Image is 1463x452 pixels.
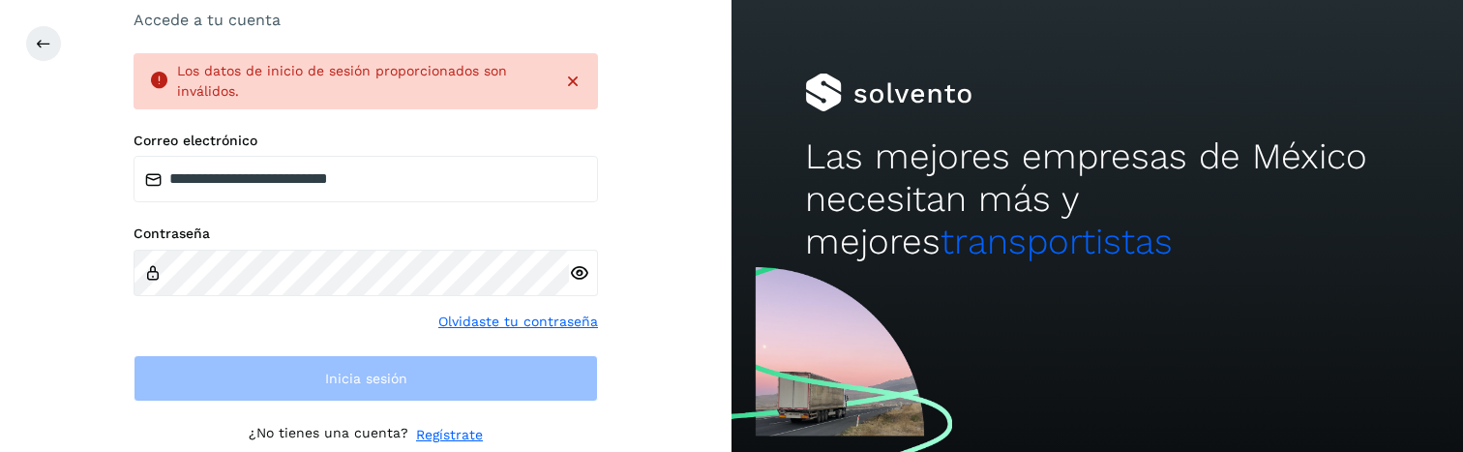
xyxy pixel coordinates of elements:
h2: Las mejores empresas de México necesitan más y mejores [805,136,1390,264]
label: Contraseña [134,226,598,242]
div: Los datos de inicio de sesión proporcionados son inválidos. [177,61,548,102]
label: Correo electrónico [134,133,598,149]
p: ¿No tienes una cuenta? [249,425,408,445]
span: transportistas [940,221,1173,262]
a: Olvidaste tu contraseña [438,312,598,332]
h3: Accede a tu cuenta [134,11,598,29]
span: Inicia sesión [325,372,407,385]
a: Regístrate [416,425,483,445]
button: Inicia sesión [134,355,598,402]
